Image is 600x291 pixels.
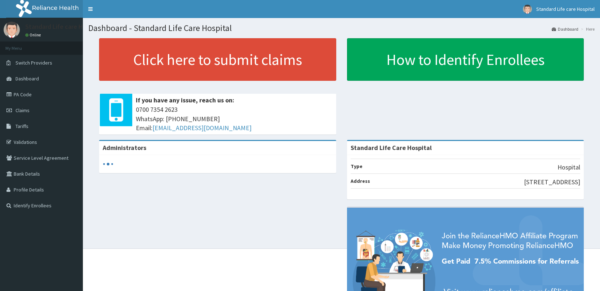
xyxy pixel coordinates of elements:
[103,144,146,152] b: Administrators
[88,23,595,33] h1: Dashboard - Standard Life Care Hospital
[524,177,580,187] p: [STREET_ADDRESS]
[25,32,43,38] a: Online
[4,22,20,38] img: User Image
[351,144,432,152] strong: Standard Life Care Hospital
[152,124,252,132] a: [EMAIL_ADDRESS][DOMAIN_NAME]
[523,5,532,14] img: User Image
[15,75,39,82] span: Dashboard
[552,26,578,32] a: Dashboard
[15,123,28,129] span: Tariffs
[557,163,580,172] p: Hospital
[351,163,363,169] b: Type
[15,107,30,114] span: Claims
[25,23,102,30] p: Standard Life care Hospital
[136,96,234,104] b: If you have any issue, reach us on:
[15,59,52,66] span: Switch Providers
[103,159,114,169] svg: audio-loading
[536,6,595,12] span: Standard Life care Hospital
[99,38,336,81] a: Click here to submit claims
[136,105,333,133] span: 0700 7354 2623 WhatsApp: [PHONE_NUMBER] Email:
[347,38,584,81] a: How to Identify Enrollees
[351,178,370,184] b: Address
[579,26,595,32] li: Here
